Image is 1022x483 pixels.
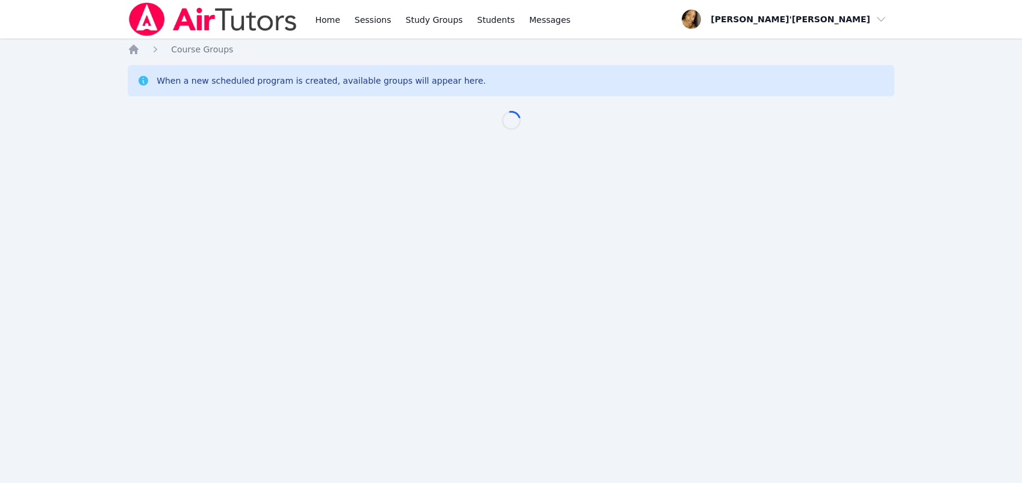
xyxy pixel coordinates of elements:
[529,14,571,26] span: Messages
[171,45,233,54] span: Course Groups
[171,43,233,55] a: Course Groups
[128,2,298,36] img: Air Tutors
[128,43,894,55] nav: Breadcrumb
[157,75,486,87] div: When a new scheduled program is created, available groups will appear here.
